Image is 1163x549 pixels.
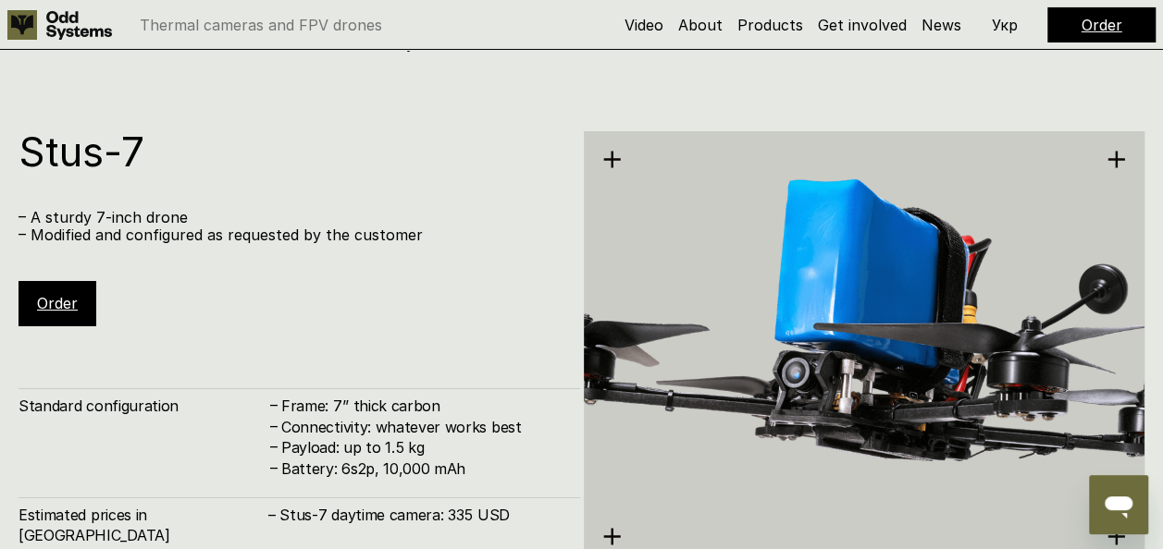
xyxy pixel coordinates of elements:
iframe: Button to launch messaging window [1089,475,1148,534]
h4: Connectivity: whatever works best [281,417,562,437]
a: Products [737,16,803,34]
h4: Frame: 7’’ thick carbon [281,396,562,416]
h4: Estimated prices in [GEOGRAPHIC_DATA] [19,505,268,546]
p: Thermal cameras and FPV drones [140,18,382,32]
p: – A sturdy 7-inch drone [19,209,562,226]
a: Get involved [818,16,907,34]
h4: Standard configuration [19,396,268,416]
p: Укр [992,18,1018,32]
h4: Battery: 6s2p, 10,000 mAh [281,458,562,479]
h4: – [270,395,278,415]
a: About [678,16,723,34]
p: – Modified and configured as requested by the customer [19,226,562,244]
h4: – [270,416,278,436]
a: News [922,16,961,34]
h4: – [270,457,278,477]
h4: – Stus-7 daytime camera: 335 USD [268,505,562,525]
h4: – [270,436,278,457]
h1: Stus-7 [19,131,562,172]
a: Order [37,294,78,312]
a: Video [625,16,663,34]
a: Order [1082,16,1122,34]
h4: Payload: up to 1.5 kg [281,437,562,457]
